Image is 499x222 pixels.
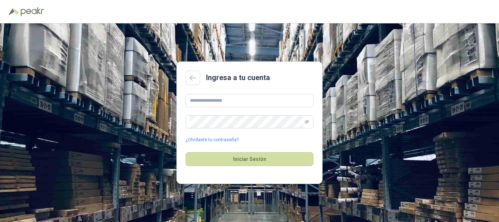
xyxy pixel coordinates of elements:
img: Logo [9,8,19,15]
span: eye-invisible [305,120,309,124]
h2: Ingresa a tu cuenta [206,72,270,83]
button: Iniciar Sesión [186,152,313,166]
img: Peakr [20,7,44,16]
a: ¿Olvidaste tu contraseña? [186,136,239,143]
